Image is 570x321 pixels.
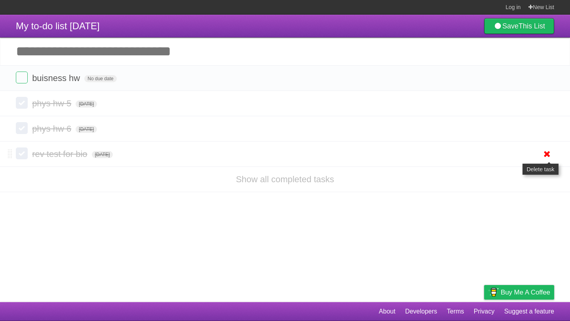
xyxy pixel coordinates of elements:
[92,151,113,158] span: [DATE]
[32,124,73,134] span: phys hw 6
[474,304,494,319] a: Privacy
[76,126,97,133] span: [DATE]
[16,122,28,134] label: Done
[16,72,28,83] label: Done
[32,98,73,108] span: phys hw 5
[16,97,28,109] label: Done
[379,304,395,319] a: About
[504,304,554,319] a: Suggest a feature
[501,285,550,299] span: Buy me a coffee
[405,304,437,319] a: Developers
[84,75,116,82] span: No due date
[519,22,545,30] b: This List
[236,174,334,184] a: Show all completed tasks
[484,18,554,34] a: SaveThis List
[484,285,554,300] a: Buy me a coffee
[76,100,97,108] span: [DATE]
[32,149,89,159] span: rev test for bio
[488,285,499,299] img: Buy me a coffee
[16,147,28,159] label: Done
[32,73,82,83] span: buisness hw
[16,21,100,31] span: My to-do list [DATE]
[447,304,464,319] a: Terms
